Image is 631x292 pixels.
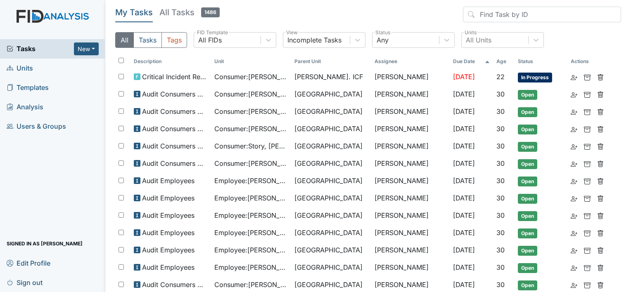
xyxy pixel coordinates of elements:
a: Archive [584,193,591,203]
th: Toggle SortBy [211,54,291,68]
span: Analysis [7,101,43,113]
span: Audit Consumers Charts [142,89,207,99]
th: Toggle SortBy [291,54,371,68]
a: Archive [584,106,591,116]
span: 30 [496,159,505,167]
span: [GEOGRAPHIC_DATA] [294,106,363,116]
div: Any [377,35,389,45]
span: Employee : [PERSON_NAME] [214,262,288,272]
span: [GEOGRAPHIC_DATA] [294,280,363,290]
td: [PERSON_NAME] [371,120,450,138]
span: Employee : [PERSON_NAME][GEOGRAPHIC_DATA] [214,228,288,238]
span: Units [7,62,33,75]
span: [GEOGRAPHIC_DATA] [294,245,363,255]
span: Consumer : [PERSON_NAME] [214,106,288,116]
span: Open [518,280,537,290]
button: Tags [161,32,187,48]
span: Edit Profile [7,257,50,269]
span: Critical Incident Report [142,72,207,82]
input: Toggle All Rows Selected [119,58,124,63]
span: Sign out [7,276,43,289]
a: Archive [584,176,591,186]
div: Type filter [115,32,187,48]
span: 30 [496,107,505,115]
a: Archive [584,210,591,220]
div: Incomplete Tasks [287,35,342,45]
span: [DATE] [453,142,475,150]
span: 30 [496,194,505,202]
span: [DATE] [453,228,475,237]
span: [DATE] [453,246,475,254]
a: Archive [584,124,591,134]
span: [DATE] [453,280,475,289]
span: [GEOGRAPHIC_DATA] [294,124,363,134]
span: Templates [7,81,49,94]
span: [DATE] [453,211,475,219]
a: Delete [597,176,604,186]
th: Toggle SortBy [450,54,493,68]
button: All [115,32,134,48]
span: 30 [496,142,505,150]
h5: My Tasks [115,7,153,18]
span: 30 [496,177,505,185]
span: Open [518,177,537,186]
td: [PERSON_NAME] [371,242,450,259]
div: All FIDs [198,35,222,45]
span: Open [518,142,537,152]
span: [GEOGRAPHIC_DATA] [294,193,363,203]
span: [DATE] [453,159,475,167]
span: Open [518,211,537,221]
a: Delete [597,280,604,290]
span: 22 [496,73,505,81]
span: Employee : [PERSON_NAME] [214,210,288,220]
div: All Units [466,35,491,45]
span: Audit Employees [142,245,195,255]
span: Consumer : [PERSON_NAME] [214,280,288,290]
span: Open [518,107,537,117]
span: Audit Employees [142,262,195,272]
a: Tasks [7,44,74,54]
span: Open [518,263,537,273]
span: Employee : [PERSON_NAME] [214,245,288,255]
span: Audit Employees [142,193,195,203]
a: Delete [597,193,604,203]
span: [PERSON_NAME]. ICF [294,72,363,82]
span: Consumer : [PERSON_NAME] [214,158,288,168]
span: Audit Consumers Charts [142,280,207,290]
a: Delete [597,89,604,99]
a: Archive [584,262,591,272]
span: Audit Employees [142,176,195,186]
span: Audit Consumers Charts [142,106,207,116]
th: Toggle SortBy [493,54,515,68]
span: Employee : [PERSON_NAME] [214,176,288,186]
span: Signed in as [PERSON_NAME] [7,237,83,250]
a: Archive [584,72,591,82]
span: Consumer : [PERSON_NAME] [214,89,288,99]
span: Open [518,90,537,100]
a: Delete [597,72,604,82]
a: Archive [584,141,591,151]
span: 30 [496,125,505,133]
span: [GEOGRAPHIC_DATA] [294,89,363,99]
th: Assignee [371,54,450,68]
a: Archive [584,245,591,255]
input: Find Task by ID [463,7,621,22]
span: 30 [496,211,505,219]
span: [DATE] [453,194,475,202]
td: [PERSON_NAME] [371,190,450,207]
a: Delete [597,124,604,134]
span: 30 [496,228,505,237]
span: Open [518,159,537,169]
h5: All Tasks [159,7,220,18]
span: Audit Consumers Charts [142,158,207,168]
span: Users & Groups [7,120,66,133]
td: [PERSON_NAME] [371,68,450,86]
span: [GEOGRAPHIC_DATA] [294,210,363,220]
span: Consumer : [PERSON_NAME] [214,124,288,134]
a: Archive [584,280,591,290]
span: 30 [496,246,505,254]
td: [PERSON_NAME] [371,207,450,224]
span: Open [518,228,537,238]
span: Audit Consumers Charts [142,141,207,151]
td: [PERSON_NAME] [371,155,450,172]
